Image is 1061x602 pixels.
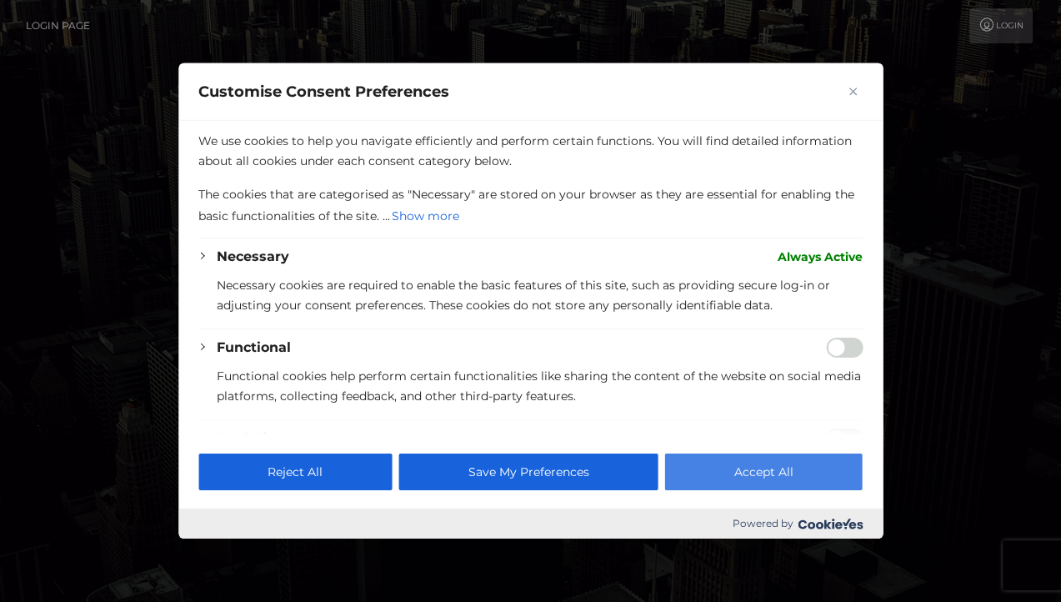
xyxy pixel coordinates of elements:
input: Enable Functional [826,338,863,358]
span: Always Active [778,247,863,267]
div: Customise Consent Preferences [178,63,883,539]
span: Customise Consent Preferences [198,82,449,102]
button: Functional [217,338,291,358]
img: Cookieyes logo [798,519,863,529]
button: Accept All [665,454,863,490]
button: Reject All [198,454,392,490]
div: Powered by [178,509,883,539]
p: Necessary cookies are required to enable the basic features of this site, such as providing secur... [217,275,863,315]
p: The cookies that are categorised as "Necessary" are stored on your browser as they are essential ... [198,184,863,228]
p: We use cookies to help you navigate efficiently and perform certain functions. You will find deta... [198,131,863,171]
button: Save My Preferences [398,454,658,490]
button: Show more [390,204,461,228]
img: Close [848,88,857,96]
button: Close [843,82,863,102]
p: Functional cookies help perform certain functionalities like sharing the content of the website o... [217,366,863,406]
button: Necessary [217,247,289,267]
